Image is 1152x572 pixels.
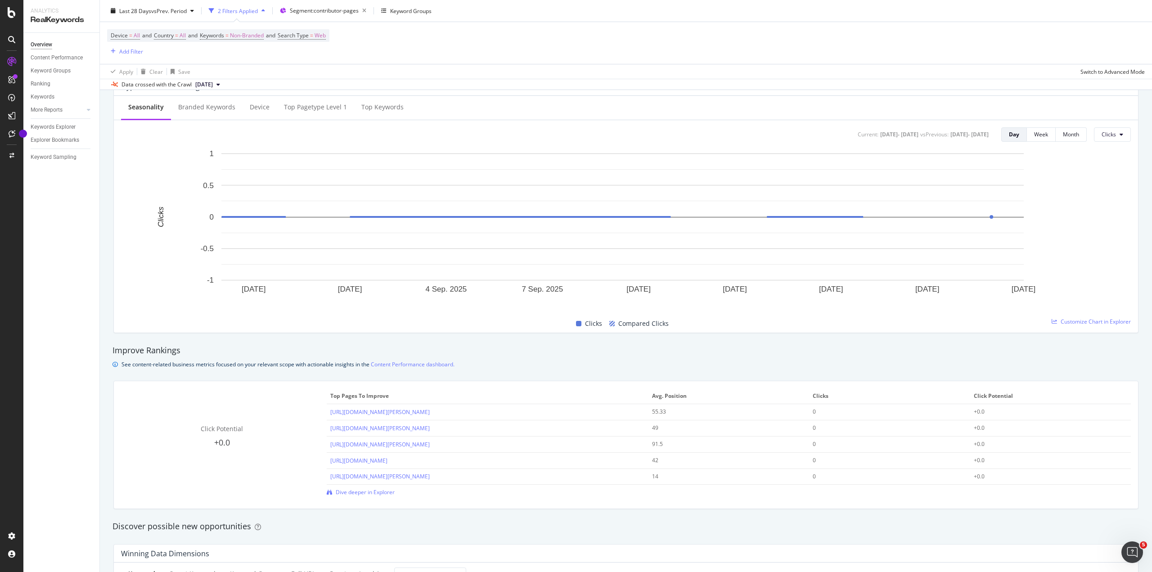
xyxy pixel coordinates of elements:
[111,32,128,39] span: Device
[1077,64,1145,79] button: Switch to Advanced Mode
[31,66,93,76] a: Keyword Groups
[1009,131,1019,138] div: Day
[915,285,940,293] text: [DATE]
[974,473,1112,481] div: +0.0
[121,549,209,558] div: Winning Data Dimensions
[338,285,362,293] text: [DATE]
[858,131,878,138] div: Current:
[250,103,270,112] div: Device
[31,53,83,63] div: Content Performance
[813,392,964,400] span: Clicks
[880,131,918,138] div: [DATE] - [DATE]
[819,285,843,293] text: [DATE]
[31,135,79,145] div: Explorer Bookmarks
[203,181,214,189] text: 0.5
[107,4,198,18] button: Last 28 DaysvsPrev. Period
[195,81,213,89] span: 2025 Sep. 15th
[652,473,790,481] div: 14
[1121,541,1143,563] iframe: Intercom live chat
[188,32,198,39] span: and
[242,285,266,293] text: [DATE]
[390,7,432,14] div: Keyword Groups
[813,456,951,464] div: 0
[426,285,467,293] text: 4 Sep. 2025
[129,32,132,39] span: =
[1063,131,1079,138] div: Month
[276,4,370,18] button: Segment:contributor-pages
[19,130,27,138] div: Tooltip anchor
[813,440,951,448] div: 0
[1140,541,1147,549] span: 5
[210,213,214,221] text: 0
[920,131,949,138] div: vs Previous :
[585,318,602,329] span: Clicks
[31,122,93,132] a: Keywords Explorer
[157,207,165,227] text: Clicks
[1061,318,1131,325] span: Customize Chart in Explorer
[112,521,1139,532] div: Discover possible new opportunities
[200,32,224,39] span: Keywords
[31,15,92,25] div: RealKeywords
[149,68,163,75] div: Clear
[230,29,264,42] span: Non-Branded
[201,424,243,433] span: Click Potential
[974,456,1112,464] div: +0.0
[31,153,76,162] div: Keyword Sampling
[137,64,163,79] button: Clear
[626,285,651,293] text: [DATE]
[121,149,1124,308] svg: A chart.
[330,408,430,416] a: [URL][DOMAIN_NAME][PERSON_NAME]
[1012,285,1036,293] text: [DATE]
[210,149,214,158] text: 1
[154,32,174,39] span: Country
[119,68,133,75] div: Apply
[218,7,258,14] div: 2 Filters Applied
[31,153,93,162] a: Keyword Sampling
[950,131,989,138] div: [DATE] - [DATE]
[180,29,186,42] span: All
[225,32,229,39] span: =
[330,457,387,464] a: [URL][DOMAIN_NAME]
[813,408,951,416] div: 0
[192,79,224,90] button: [DATE]
[371,360,454,369] a: Content Performance dashboard.
[1094,127,1131,142] button: Clicks
[327,488,395,496] a: Dive deeper in Explorer
[31,53,93,63] a: Content Performance
[178,68,190,75] div: Save
[31,92,54,102] div: Keywords
[31,79,93,89] a: Ranking
[652,392,803,400] span: Avg. Position
[112,360,1139,369] div: info banner
[290,7,359,14] span: Segment: contributor-pages
[336,488,395,496] span: Dive deeper in Explorer
[1102,131,1116,138] span: Clicks
[330,473,430,480] a: [URL][DOMAIN_NAME][PERSON_NAME]
[107,64,133,79] button: Apply
[974,408,1112,416] div: +0.0
[330,392,643,400] span: Top pages to improve
[119,47,143,55] div: Add Filter
[31,122,76,132] div: Keywords Explorer
[310,32,313,39] span: =
[1027,127,1056,142] button: Week
[142,32,152,39] span: and
[974,392,1125,400] span: Click Potential
[618,318,669,329] span: Compared Clicks
[201,244,214,253] text: -0.5
[112,345,1139,356] div: Improve Rankings
[205,4,269,18] button: 2 Filters Applied
[1052,318,1131,325] a: Customize Chart in Explorer
[652,408,790,416] div: 55.33
[1080,68,1145,75] div: Switch to Advanced Mode
[652,424,790,432] div: 49
[128,103,164,112] div: Seasonality
[121,81,192,89] div: Data crossed with the Crawl
[330,441,430,448] a: [URL][DOMAIN_NAME][PERSON_NAME]
[31,135,93,145] a: Explorer Bookmarks
[134,29,140,42] span: All
[522,285,563,293] text: 7 Sep. 2025
[813,424,951,432] div: 0
[31,79,50,89] div: Ranking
